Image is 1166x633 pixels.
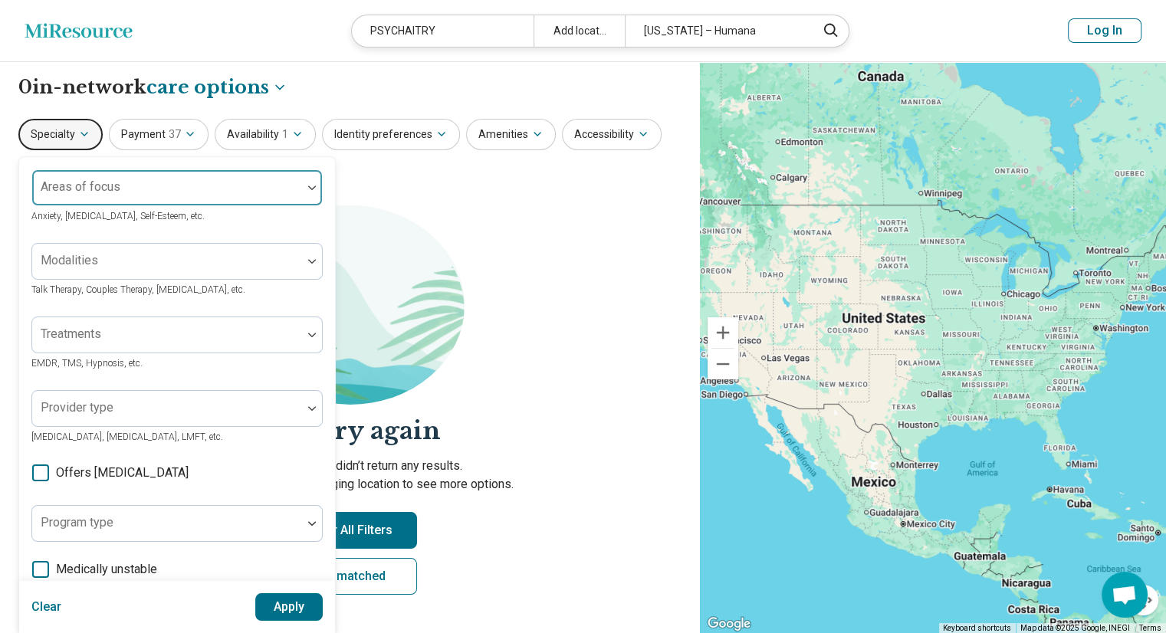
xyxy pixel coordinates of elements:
span: Talk Therapy, Couples Therapy, [MEDICAL_DATA], etc. [31,284,245,295]
p: Sorry, your search didn’t return any results. Try removing filters or changing location to see mo... [18,457,682,494]
span: Medically unstable [56,560,157,579]
button: Specialty [18,119,103,150]
span: 37 [169,126,181,143]
button: Log In [1068,18,1141,43]
h2: Let's try again [18,414,682,448]
button: Apply [255,593,324,621]
h1: 0 in-network [18,74,287,100]
span: Anxiety, [MEDICAL_DATA], Self-Esteem, etc. [31,211,205,221]
span: Offers [MEDICAL_DATA] [56,464,189,482]
button: Clear All Filters [283,512,417,549]
label: Modalities [41,253,98,267]
a: Terms (opens in new tab) [1139,624,1161,632]
button: Payment37 [109,119,209,150]
div: PSYCHAITRY [352,15,534,47]
button: Zoom out [708,349,738,379]
div: Add location [534,15,625,47]
span: care options [146,74,269,100]
div: Open chat [1102,572,1148,618]
label: Areas of focus [41,179,120,194]
button: Identity preferences [322,119,460,150]
label: Provider type [41,400,113,415]
span: [MEDICAL_DATA], [MEDICAL_DATA], LMFT, etc. [31,431,223,442]
span: 1 [282,126,288,143]
button: Care options [146,74,287,100]
a: Get matched [283,558,417,595]
button: Accessibility [562,119,662,150]
span: EMDR, TMS, Hypnosis, etc. [31,358,143,369]
button: Availability1 [215,119,316,150]
label: Program type [41,515,113,530]
span: Map data ©2025 Google, INEGI [1020,624,1130,632]
div: [US_STATE] – Humana [625,15,806,47]
button: Clear [31,593,62,621]
button: Zoom in [708,317,738,348]
label: Treatments [41,326,101,341]
button: Amenities [466,119,556,150]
